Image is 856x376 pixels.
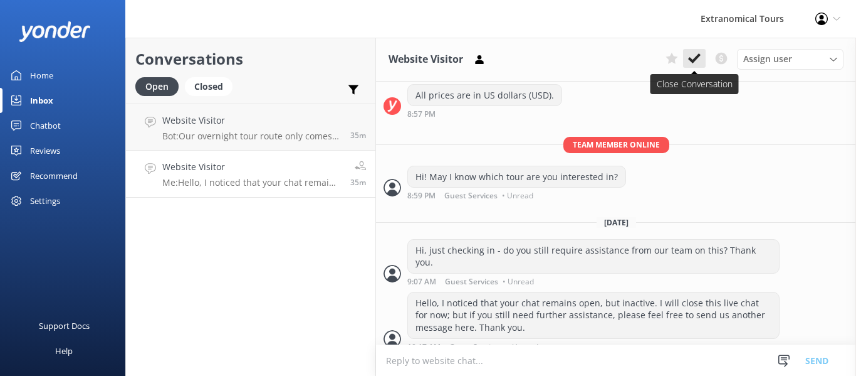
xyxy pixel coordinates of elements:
[350,177,366,188] span: Sep 25 2025 07:17pm (UTC -07:00) America/Tijuana
[597,217,636,228] span: [DATE]
[563,137,669,153] span: Team member online
[507,343,538,351] span: • Unread
[444,192,498,200] span: Guest Services
[185,77,232,96] div: Closed
[737,49,843,69] div: Assign User
[135,79,185,93] a: Open
[135,47,366,71] h2: Conversations
[30,63,53,88] div: Home
[407,342,780,351] div: Sep 25 2025 07:17pm (UTC -07:00) America/Tijuana
[408,166,625,188] div: Hi! May I know which tour are you interested in?
[407,192,436,200] strong: 8:59 PM
[126,151,375,198] a: Website VisitorMe:Hello, I noticed that your chat remains open, but inactive. I will close this l...
[30,163,78,188] div: Recommend
[162,177,341,188] p: Me: Hello, I noticed that your chat remains open, but inactive. I will close this live chat for n...
[407,343,441,351] strong: 10:17 AM
[162,160,341,174] h4: Website Visitor
[126,104,375,151] a: Website VisitorBot:Our overnight tour route only comes near the [GEOGRAPHIC_DATA]. You will be re...
[350,130,366,141] span: Sep 25 2025 07:18pm (UTC -07:00) America/Tijuana
[55,338,73,363] div: Help
[502,192,533,200] span: • Unread
[185,79,239,93] a: Closed
[19,21,91,42] img: yonder-white-logo.png
[503,278,534,286] span: • Unread
[162,114,341,127] h4: Website Visitor
[408,293,779,338] div: Hello, I noticed that your chat remains open, but inactive. I will close this live chat for now; ...
[449,343,503,351] span: Guest Services
[389,51,463,68] h3: Website Visitor
[408,240,779,273] div: Hi, just checking in - do you still require assistance from our team on this? Thank you.
[445,278,498,286] span: Guest Services
[135,77,179,96] div: Open
[407,278,436,286] strong: 9:07 AM
[30,138,60,163] div: Reviews
[408,85,561,106] div: All prices are in US dollars (USD).
[407,109,562,118] div: Sep 25 2025 05:57am (UTC -07:00) America/Tijuana
[407,110,436,118] strong: 8:57 PM
[30,88,53,113] div: Inbox
[30,188,60,213] div: Settings
[162,131,341,142] p: Bot: Our overnight tour route only comes near the [GEOGRAPHIC_DATA]. You will be responsible for ...
[743,52,792,66] span: Assign user
[407,277,780,286] div: Sep 25 2025 06:07pm (UTC -07:00) America/Tijuana
[30,113,61,138] div: Chatbot
[39,313,90,338] div: Support Docs
[407,191,626,200] div: Sep 25 2025 05:59am (UTC -07:00) America/Tijuana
